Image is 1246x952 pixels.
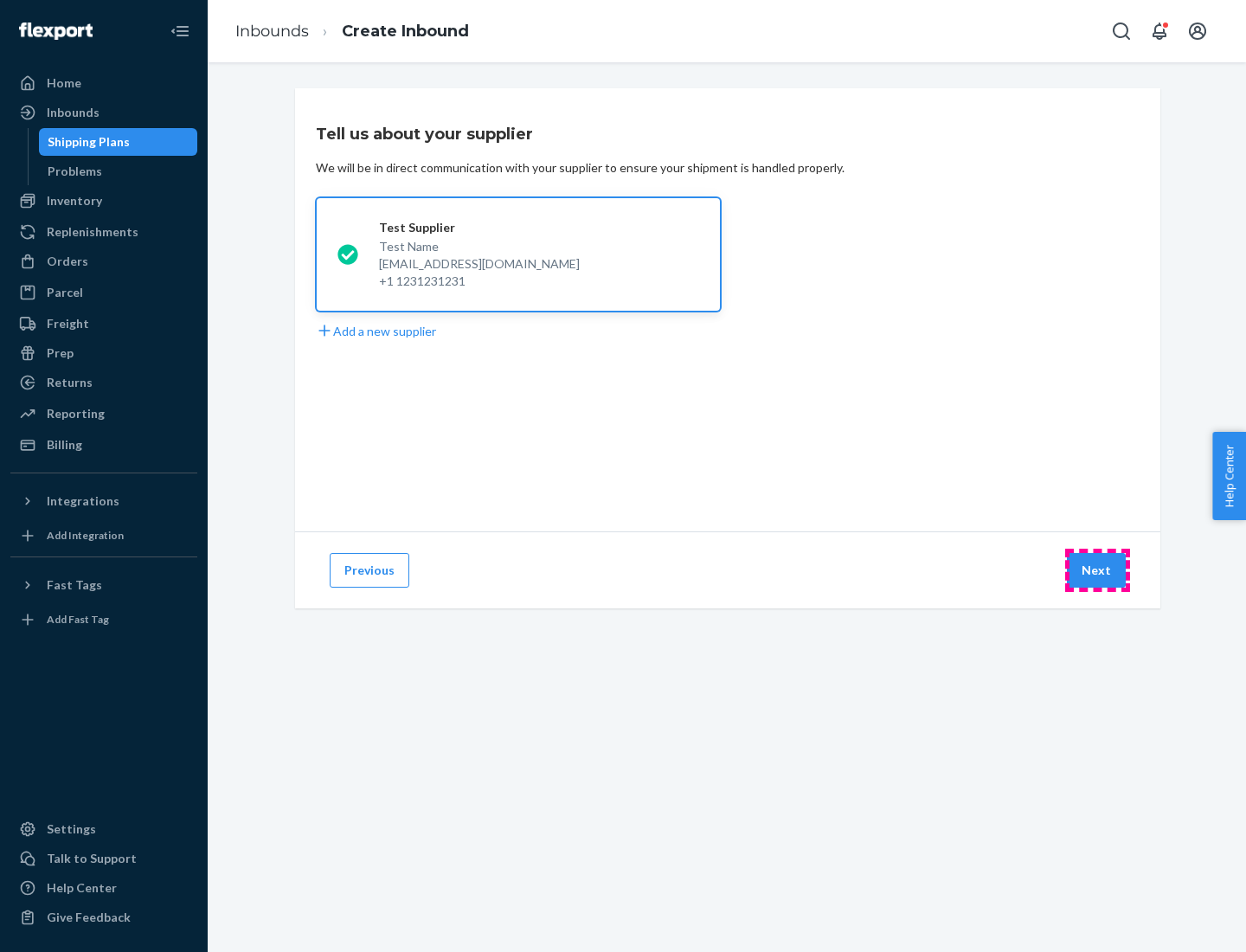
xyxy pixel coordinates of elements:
button: Give Feedback [10,904,197,931]
div: Add Fast Tag [47,612,109,627]
button: Close Navigation [163,14,197,48]
button: Previous [330,553,409,588]
div: Returns [47,374,93,391]
button: Open account menu [1180,14,1215,48]
div: Reporting [47,405,105,422]
button: Integrations [10,487,197,515]
a: Shipping Plans [39,128,198,156]
button: Add a new supplier [316,322,436,340]
a: Home [10,69,197,97]
a: Add Integration [10,522,197,550]
a: Replenishments [10,218,197,246]
a: Billing [10,431,197,459]
a: Help Center [10,874,197,902]
div: Fast Tags [47,576,102,594]
a: Talk to Support [10,845,197,872]
div: Orders [47,253,88,270]
div: Settings [47,820,96,838]
a: Freight [10,310,197,338]
ol: breadcrumbs [222,6,483,57]
button: Help Center [1212,432,1246,520]
a: Parcel [10,279,197,306]
a: Inbounds [10,99,197,126]
div: Prep [47,344,74,362]
a: Add Fast Tag [10,606,197,634]
h3: Tell us about your supplier [316,123,533,145]
a: Settings [10,815,197,843]
div: Billing [47,436,82,453]
a: Prep [10,339,197,367]
div: Replenishments [47,223,138,241]
div: Problems [48,163,102,180]
div: Inbounds [47,104,100,121]
div: Home [47,74,81,92]
div: Integrations [47,492,119,510]
a: Returns [10,369,197,396]
div: Talk to Support [47,850,137,867]
div: Add Integration [47,528,124,543]
button: Fast Tags [10,571,197,599]
div: Help Center [47,879,117,897]
a: Orders [10,248,197,275]
button: Next [1067,553,1126,588]
button: Open notifications [1142,14,1177,48]
a: Inventory [10,187,197,215]
div: Parcel [47,284,83,301]
a: Create Inbound [342,22,469,41]
div: Freight [47,315,89,332]
div: We will be in direct communication with your supplier to ensure your shipment is handled properly. [316,159,845,177]
button: Open Search Box [1104,14,1139,48]
a: Reporting [10,400,197,428]
a: Problems [39,158,198,185]
a: Inbounds [235,22,309,41]
img: Flexport logo [19,23,93,40]
div: Inventory [47,192,102,209]
div: Shipping Plans [48,133,130,151]
div: Give Feedback [47,909,131,926]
